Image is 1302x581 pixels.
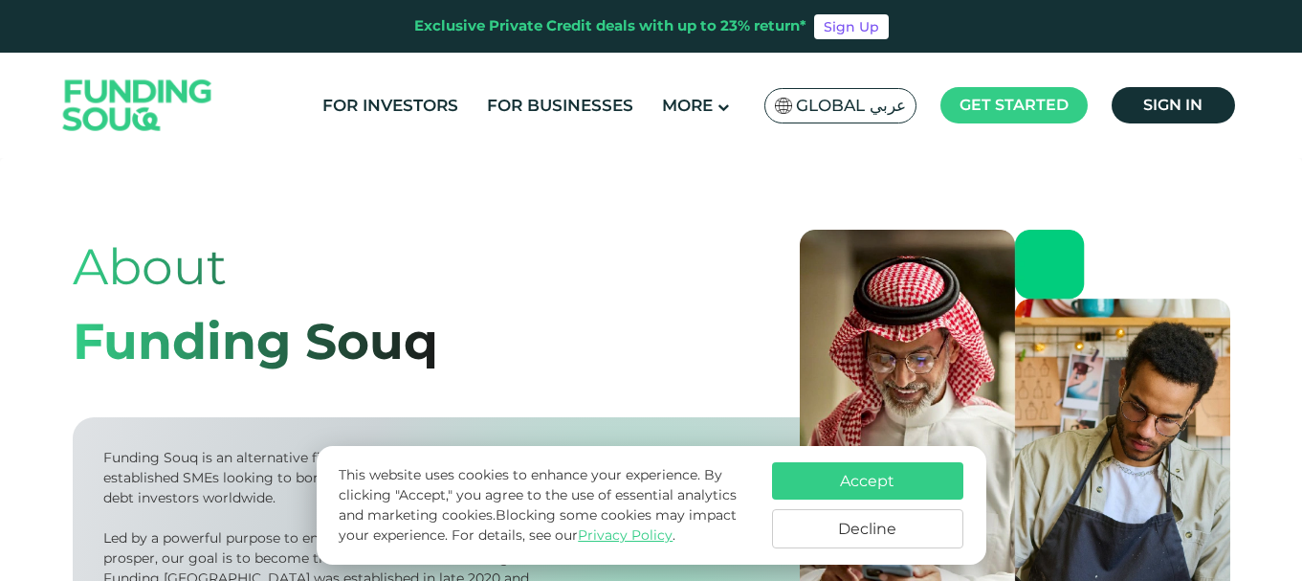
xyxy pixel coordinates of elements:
button: Decline [772,509,963,548]
button: Accept [772,462,963,500]
a: Sign Up [814,14,889,39]
span: For details, see our . [452,526,675,544]
div: Exclusive Private Credit deals with up to 23% return* [414,15,806,37]
span: Global عربي [796,95,906,117]
a: For Investors [318,90,463,122]
img: Logo [44,57,232,154]
span: Sign in [1143,96,1203,114]
a: For Businesses [482,90,638,122]
div: About [73,230,438,304]
a: Privacy Policy [578,526,673,544]
p: This website uses cookies to enhance your experience. By clicking "Accept," you agree to the use ... [339,465,752,546]
div: Funding Souq [73,304,438,379]
div: Funding Souq is an alternative financing platform that connects established SMEs looking to borro... [103,448,541,508]
span: Get started [960,96,1069,114]
span: Blocking some cookies may impact your experience. [339,506,737,544]
img: SA Flag [775,98,792,114]
a: Sign in [1112,87,1235,123]
span: More [662,96,713,115]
